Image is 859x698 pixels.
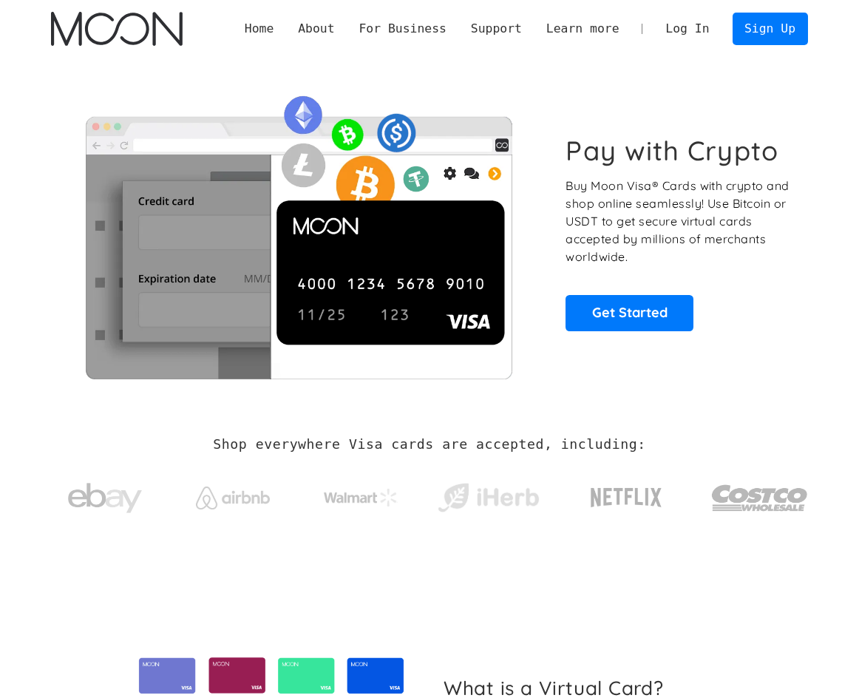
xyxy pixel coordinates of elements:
[213,436,645,453] h2: Shop everywhere Visa cards are accepted, including:
[51,86,546,379] img: Moon Cards let you spend your crypto anywhere Visa is accepted.
[458,20,534,38] div: Support
[232,20,285,38] a: Home
[435,479,542,517] img: iHerb
[589,479,663,516] img: Netflix
[51,12,182,45] a: home
[435,464,542,524] a: iHerb
[733,13,808,45] a: Sign Up
[566,177,791,266] p: Buy Moon Visa® Cards with crypto and shop online seamlessly! Use Bitcoin or USDT to get secure vi...
[566,295,693,331] a: Get Started
[359,20,447,38] div: For Business
[534,20,631,38] div: Learn more
[51,460,158,529] a: ebay
[711,456,808,532] a: Costco
[307,474,414,514] a: Walmart
[653,13,722,45] a: Log In
[546,20,619,38] div: Learn more
[324,489,398,506] img: Walmart
[179,472,286,517] a: Airbnb
[471,20,522,38] div: Support
[68,475,142,521] img: ebay
[562,464,690,523] a: Netflix
[196,487,270,509] img: Airbnb
[711,471,808,525] img: Costco
[51,12,182,45] img: Moon Logo
[286,20,347,38] div: About
[298,20,334,38] div: About
[347,20,458,38] div: For Business
[566,135,778,167] h1: Pay with Crypto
